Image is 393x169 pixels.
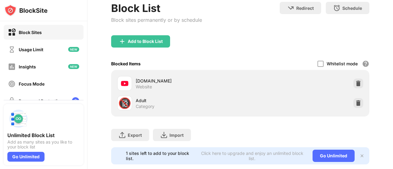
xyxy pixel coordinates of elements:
img: focus-off.svg [8,80,16,88]
div: Whitelist mode [327,61,358,66]
div: Click here to upgrade and enjoy an unlimited block list. [199,151,305,161]
img: logo-blocksite.svg [4,4,48,17]
img: time-usage-off.svg [8,46,16,53]
img: x-button.svg [360,153,364,158]
div: Unlimited Block List [7,132,80,138]
img: push-block-list.svg [7,108,29,130]
div: Add as many sites as you like to your block list [7,140,80,149]
div: Usage Limit [19,47,43,52]
div: Adult [136,97,240,104]
img: new-icon.svg [68,64,79,69]
div: Password Protection [19,98,63,104]
div: Block sites permanently or by schedule [111,17,202,23]
div: Website [136,84,152,90]
div: Focus Mode [19,81,45,86]
div: Blocked Items [111,61,141,66]
img: password-protection-off.svg [8,97,16,105]
img: favicons [121,80,128,87]
div: Schedule [342,6,362,11]
div: Category [136,104,154,109]
div: 1 sites left to add to your block list. [126,151,195,161]
div: Add to Block List [128,39,163,44]
div: Export [128,133,142,138]
div: [DOMAIN_NAME] [136,78,240,84]
div: Block Sites [19,30,42,35]
div: 🔞 [118,97,131,109]
div: Import [169,133,184,138]
div: Redirect [296,6,314,11]
div: Go Unlimited [7,152,45,162]
img: lock-menu.svg [72,97,79,105]
div: Go Unlimited [313,150,355,162]
img: new-icon.svg [68,47,79,52]
div: Block List [111,2,202,14]
img: block-on.svg [8,29,16,36]
div: Insights [19,64,36,69]
img: insights-off.svg [8,63,16,71]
